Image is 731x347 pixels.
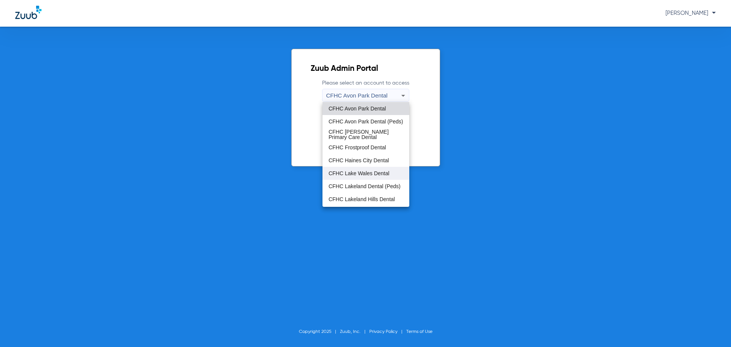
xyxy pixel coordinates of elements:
span: CFHC [PERSON_NAME] Primary Care Dental [329,129,403,140]
span: CFHC Avon Park Dental (Peds) [329,119,403,124]
span: CFHC Lake Wales Dental [329,171,389,176]
span: CFHC Lakeland Dental (Peds) [329,184,401,189]
iframe: Chat Widget [693,310,731,347]
span: CFHC Lakeland Hills Dental [329,197,395,202]
span: CFHC Haines City Dental [329,158,389,163]
span: CFHC Frostproof Dental [329,145,386,150]
span: CFHC Avon Park Dental [329,106,386,111]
